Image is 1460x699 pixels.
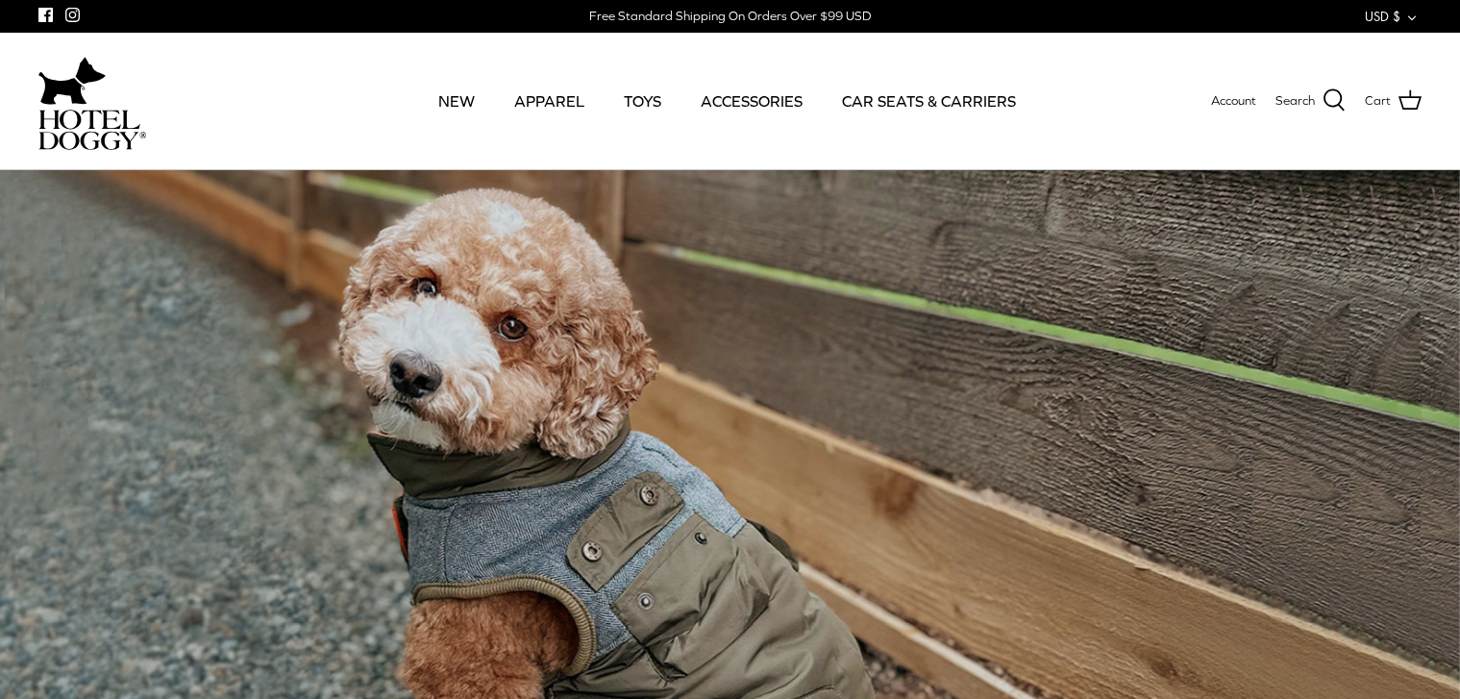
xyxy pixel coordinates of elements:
[1275,91,1315,112] span: Search
[1211,91,1256,112] a: Account
[825,68,1033,134] a: CAR SEATS & CARRIERS
[497,68,602,134] a: APPAREL
[38,8,53,22] a: Facebook
[1365,88,1422,113] a: Cart
[421,68,492,134] a: NEW
[606,68,679,134] a: TOYS
[285,68,1169,134] div: Primary navigation
[1211,93,1256,108] span: Account
[1365,91,1391,112] span: Cart
[65,8,80,22] a: Instagram
[38,52,146,150] a: hoteldoggycom
[589,2,871,31] a: Free Standard Shipping On Orders Over $99 USD
[38,110,146,150] img: hoteldoggycom
[683,68,820,134] a: ACCESSORIES
[589,8,871,25] div: Free Standard Shipping On Orders Over $99 USD
[38,52,106,110] img: dog-icon.svg
[1275,88,1346,113] a: Search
